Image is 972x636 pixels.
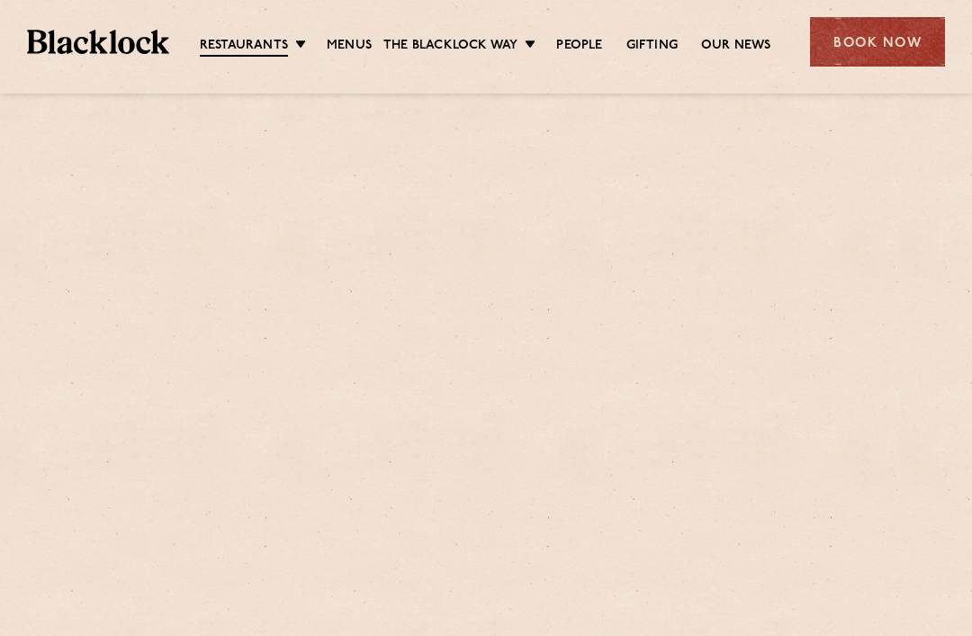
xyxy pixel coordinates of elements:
a: The Blacklock Way [383,37,517,55]
img: BL_Textured_Logo-footer-cropped.svg [27,30,169,54]
a: People [556,37,602,55]
a: Menus [327,37,372,55]
a: Restaurants [200,37,288,57]
a: Our News [701,37,771,55]
a: Gifting [626,37,678,55]
div: Book Now [810,17,945,67]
